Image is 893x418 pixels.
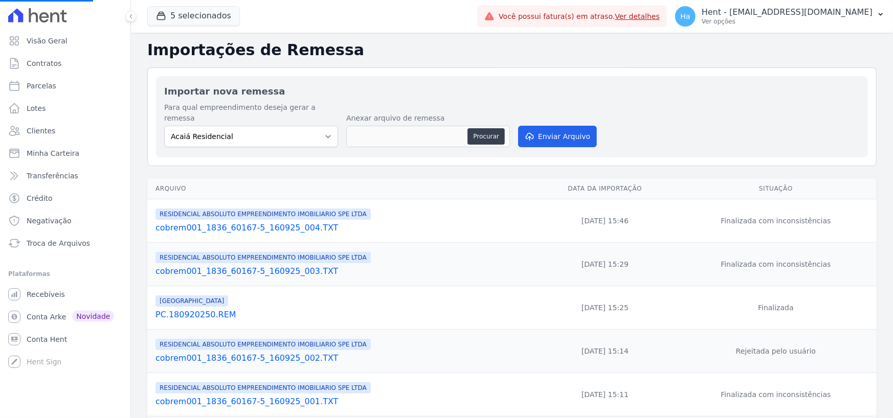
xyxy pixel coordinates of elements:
span: RESIDENCIAL ABSOLUTO EMPREENDIMENTO IMOBILIARIO SPE LTDA [155,382,371,393]
a: Lotes [4,98,126,119]
span: Lotes [27,103,46,113]
td: [DATE] 15:46 [535,199,675,243]
td: Finalizada com inconsistências [675,373,877,416]
span: Novidade [72,311,114,322]
a: Minha Carteira [4,143,126,164]
a: Conta Arke Novidade [4,307,126,327]
td: Rejeitada pelo usuário [675,330,877,373]
button: Procurar [467,128,504,145]
span: Transferências [27,171,78,181]
p: Hent - [EMAIL_ADDRESS][DOMAIN_NAME] [702,7,873,17]
a: Ver detalhes [615,12,660,20]
span: Conta Arke [27,312,66,322]
span: Recebíveis [27,289,65,299]
a: Conta Hent [4,329,126,350]
label: Anexar arquivo de remessa [346,113,510,124]
span: RESIDENCIAL ABSOLUTO EMPREENDIMENTO IMOBILIARIO SPE LTDA [155,252,371,263]
th: Situação [675,178,877,199]
h2: Importações de Remessa [147,41,877,59]
div: Plataformas [8,268,122,280]
a: Parcelas [4,76,126,96]
button: Ha Hent - [EMAIL_ADDRESS][DOMAIN_NAME] Ver opções [667,2,893,31]
span: Você possui fatura(s) em atraso. [499,11,660,22]
span: Parcelas [27,81,56,91]
td: [DATE] 15:25 [535,286,675,330]
span: RESIDENCIAL ABSOLUTO EMPREENDIMENTO IMOBILIARIO SPE LTDA [155,208,371,220]
span: Ha [680,13,690,20]
a: Transferências [4,166,126,186]
a: cobrem001_1836_60167-5_160925_002.TXT [155,352,531,364]
a: Troca de Arquivos [4,233,126,253]
span: Conta Hent [27,334,67,344]
a: Contratos [4,53,126,74]
a: Clientes [4,121,126,141]
button: 5 selecionados [147,6,240,26]
td: Finalizada [675,286,877,330]
td: Finalizada com inconsistências [675,199,877,243]
th: Data da Importação [535,178,675,199]
span: Clientes [27,126,55,136]
a: PC.180920250.REM [155,309,531,321]
a: Recebíveis [4,284,126,305]
a: Visão Geral [4,31,126,51]
span: [GEOGRAPHIC_DATA] [155,295,228,307]
a: cobrem001_1836_60167-5_160925_001.TXT [155,396,531,408]
label: Para qual empreendimento deseja gerar a remessa [164,102,338,124]
a: Negativação [4,211,126,231]
td: Finalizada com inconsistências [675,243,877,286]
span: Minha Carteira [27,148,79,158]
h2: Importar nova remessa [164,84,860,98]
a: cobrem001_1836_60167-5_160925_003.TXT [155,265,531,277]
span: Visão Geral [27,36,68,46]
p: Ver opções [702,17,873,26]
td: [DATE] 15:29 [535,243,675,286]
button: Enviar Arquivo [518,126,597,147]
span: Crédito [27,193,53,203]
span: Troca de Arquivos [27,238,90,248]
td: [DATE] 15:14 [535,330,675,373]
a: cobrem001_1836_60167-5_160925_004.TXT [155,222,531,234]
a: Crédito [4,188,126,208]
span: Negativação [27,216,72,226]
th: Arquivo [147,178,535,199]
span: RESIDENCIAL ABSOLUTO EMPREENDIMENTO IMOBILIARIO SPE LTDA [155,339,371,350]
td: [DATE] 15:11 [535,373,675,416]
span: Contratos [27,58,61,68]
